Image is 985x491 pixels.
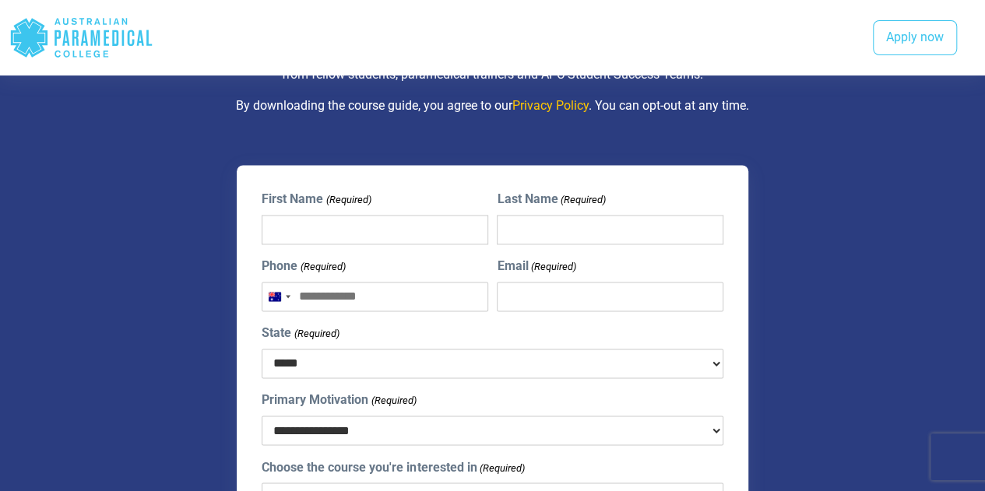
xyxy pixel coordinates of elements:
[293,326,339,342] span: (Required)
[325,192,371,208] span: (Required)
[873,20,957,56] a: Apply now
[370,393,417,409] span: (Required)
[9,12,153,63] div: Australian Paramedical College
[82,96,903,115] p: By downloading the course guide, you agree to our . You can opt-out at any time.
[262,458,524,476] label: Choose the course you're interested in
[262,391,416,409] label: Primary Motivation
[262,257,345,275] label: Phone
[262,282,295,310] button: Selected country
[497,190,605,209] label: Last Name
[262,324,339,342] label: State
[478,460,525,475] span: (Required)
[529,259,576,275] span: (Required)
[559,192,606,208] span: (Required)
[497,257,575,275] label: Email
[299,259,346,275] span: (Required)
[262,190,371,209] label: First Name
[512,98,589,113] a: Privacy Policy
